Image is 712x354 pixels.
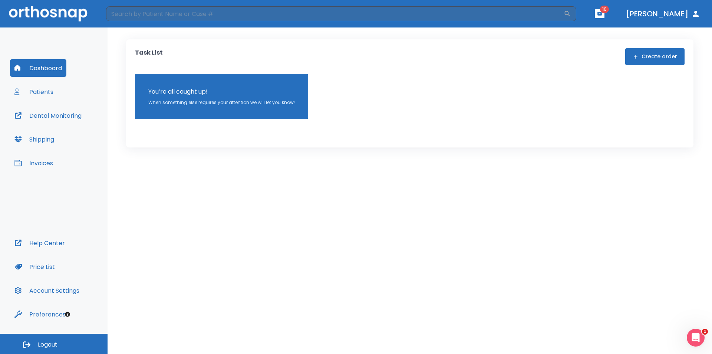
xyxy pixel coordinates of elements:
[623,7,703,20] button: [PERSON_NAME]
[38,341,57,349] span: Logout
[9,6,88,21] img: Orthosnap
[148,99,295,106] p: When something else requires your attention we will let you know!
[702,329,708,335] span: 1
[10,282,84,299] button: Account Settings
[10,83,58,101] button: Patients
[106,6,564,21] input: Search by Patient Name or Case #
[625,48,685,65] button: Create order
[10,107,86,124] button: Dental Monitoring
[10,59,66,77] button: Dashboard
[10,258,59,276] button: Price List
[10,234,69,252] button: Help Center
[10,305,70,323] button: Preferences
[600,6,609,13] span: 10
[687,329,705,347] iframe: Intercom live chat
[148,87,295,96] p: You’re all caught up!
[10,154,57,172] button: Invoices
[10,130,59,148] button: Shipping
[135,48,163,65] p: Task List
[64,311,71,318] div: Tooltip anchor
